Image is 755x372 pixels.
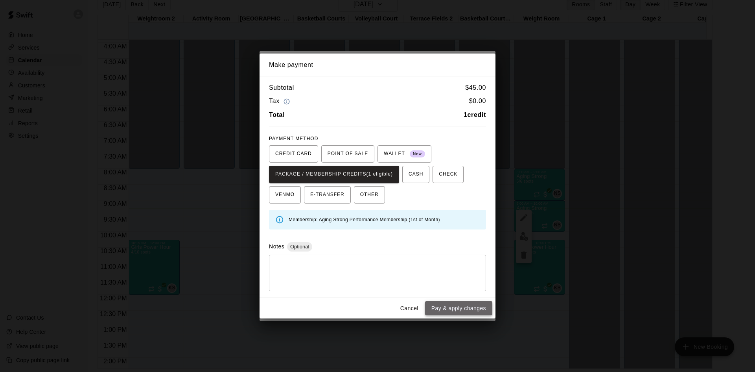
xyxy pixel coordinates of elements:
[269,186,301,204] button: VENMO
[409,168,423,181] span: CASH
[269,83,294,93] h6: Subtotal
[275,148,312,160] span: CREDIT CARD
[465,83,486,93] h6: $ 45.00
[439,168,457,181] span: CHECK
[260,54,495,76] h2: Make payment
[310,189,344,201] span: E-TRANSFER
[275,168,393,181] span: PACKAGE / MEMBERSHIP CREDITS (1 eligible)
[354,186,385,204] button: OTHER
[328,148,368,160] span: POINT OF SALE
[464,111,486,118] b: 1 credit
[289,217,440,222] span: Membership: Aging Strong Performance Membership (1st of Month)
[469,96,486,107] h6: $ 0.00
[360,189,379,201] span: OTHER
[269,145,318,163] button: CREDIT CARD
[269,111,285,118] b: Total
[269,96,292,107] h6: Tax
[397,301,422,316] button: Cancel
[410,149,425,159] span: New
[287,244,312,250] span: Optional
[425,301,492,316] button: Pay & apply changes
[304,186,351,204] button: E-TRANSFER
[377,145,431,163] button: WALLET New
[269,136,318,141] span: PAYMENT METHOD
[321,145,374,163] button: POINT OF SALE
[402,166,429,183] button: CASH
[269,166,399,183] button: PACKAGE / MEMBERSHIP CREDITS(1 eligible)
[433,166,464,183] button: CHECK
[384,148,425,160] span: WALLET
[269,243,284,250] label: Notes
[275,189,295,201] span: VENMO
